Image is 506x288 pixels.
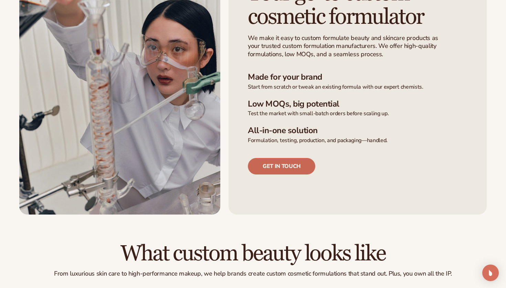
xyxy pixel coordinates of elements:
[248,83,467,91] p: Start from scratch or tweak an existing formula with our expert chemists.
[248,137,467,144] p: Formulation, testing, production, and packaging—handled.
[248,72,467,82] h3: Made for your brand
[19,242,487,265] h2: What custom beauty looks like
[248,34,442,58] p: We make it easy to custom formulate beauty and skincare products as your trusted custom formulati...
[19,270,487,278] p: From luxurious skin care to high-performance makeup, we help brands create custom cosmetic formul...
[248,126,467,136] h3: All-in-one solution
[248,158,315,175] a: Get in touch
[248,110,467,117] p: Test the market with small-batch orders before scaling up.
[248,99,467,109] h3: Low MOQs, big potential
[482,265,499,281] div: Open Intercom Messenger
